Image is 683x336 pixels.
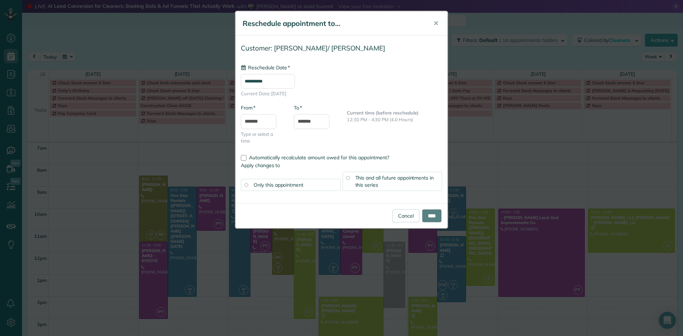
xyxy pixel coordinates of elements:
span: Type or select a time [241,131,283,144]
input: Only this appointment [244,183,248,187]
label: To [294,104,302,111]
span: Automatically recalculate amount owed for this appointment? [249,154,389,161]
p: 12:30 PM - 4:30 PM (4.0 Hours) [347,116,442,123]
h5: Reschedule appointment to... [243,18,423,28]
a: Cancel [392,209,419,222]
span: This and all future appointments in this series [355,175,434,188]
span: Current Date: [DATE] [241,90,442,97]
span: ✕ [433,19,439,27]
b: Current time (before reschedule) [347,110,419,116]
span: Only this appointment [254,182,303,188]
label: Reschedule Date [241,64,290,71]
label: Apply changes to [241,162,442,169]
input: This and all future appointments in this series [346,176,350,180]
label: From [241,104,255,111]
h4: Customer: [PERSON_NAME]/ [PERSON_NAME] [241,44,442,52]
